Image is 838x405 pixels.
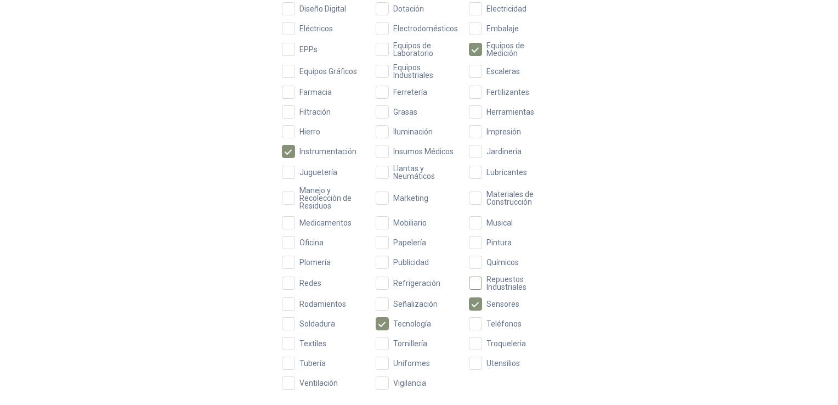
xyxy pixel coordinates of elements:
[295,379,342,387] span: Ventilación
[389,42,463,57] span: Equipos de Laboratorio
[389,300,442,308] span: Señalización
[389,88,432,96] span: Ferretería
[295,148,361,155] span: Instrumentación
[389,194,433,202] span: Marketing
[482,258,523,266] span: Químicos
[389,359,434,367] span: Uniformes
[389,279,445,287] span: Refrigeración
[389,219,431,227] span: Mobiliario
[295,128,325,136] span: Hierro
[482,42,556,57] span: Equipos de Medición
[389,379,431,387] span: Vigilancia
[295,88,336,96] span: Farmacia
[295,25,337,32] span: Eléctricos
[295,168,342,176] span: Juguetería
[295,239,328,246] span: Oficina
[389,340,432,347] span: Tornillería
[482,359,524,367] span: Utensilios
[482,219,517,227] span: Musical
[295,258,335,266] span: Plomería
[295,300,350,308] span: Rodamientos
[389,5,428,13] span: Dotación
[295,359,330,367] span: Tubería
[389,148,458,155] span: Insumos Médicos
[295,108,335,116] span: Filtración
[482,88,534,96] span: Fertilizantes
[389,239,431,246] span: Papelería
[482,320,526,328] span: Teléfonos
[295,320,339,328] span: Soldadura
[389,165,463,180] span: Llantas y Neumáticos
[482,148,526,155] span: Jardinería
[482,239,516,246] span: Pintura
[482,128,525,136] span: Impresión
[482,300,524,308] span: Sensores
[482,5,531,13] span: Electricidad
[295,46,322,53] span: EPPs
[295,5,350,13] span: Diseño Digital
[482,340,530,347] span: Troqueleria
[389,128,437,136] span: Iluminación
[482,108,539,116] span: Herramientas
[482,275,556,291] span: Repuestos Industriales
[295,279,326,287] span: Redes
[482,168,531,176] span: Lubricantes
[389,258,433,266] span: Publicidad
[389,108,422,116] span: Grasas
[389,25,462,32] span: Electrodomésticos
[295,187,369,210] span: Manejo y Recolección de Residuos
[295,340,331,347] span: Textiles
[482,67,524,75] span: Escaleras
[389,320,435,328] span: Tecnología
[482,190,556,206] span: Materiales de Construcción
[295,67,361,75] span: Equipos Gráficos
[389,64,463,79] span: Equipos Industriales
[295,219,356,227] span: Medicamentos
[482,25,523,32] span: Embalaje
